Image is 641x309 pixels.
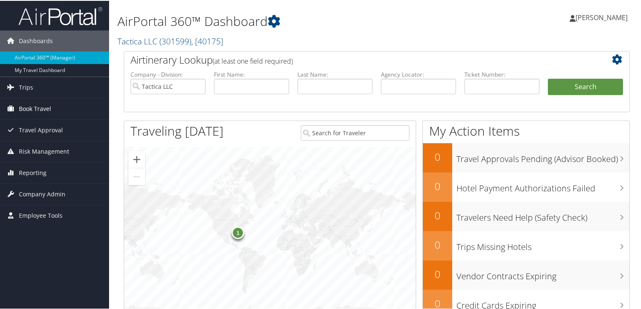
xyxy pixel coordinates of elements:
[19,119,63,140] span: Travel Approval
[456,207,629,223] h3: Travelers Need Help (Safety Check)
[130,52,581,66] h2: Airtinerary Lookup
[128,150,145,167] button: Zoom in
[423,208,452,222] h2: 0
[19,140,69,161] span: Risk Management
[19,76,33,97] span: Trips
[19,162,47,183] span: Reporting
[19,98,51,118] span: Book Travel
[117,35,223,46] a: Tactica LLC
[423,201,629,230] a: 0Travelers Need Help (Safety Check)
[456,178,629,193] h3: Hotel Payment Authorizations Failed
[214,70,289,78] label: First Name:
[423,178,452,193] h2: 0
[456,265,629,281] h3: Vendor Contracts Expiring
[381,70,456,78] label: Agency Locator:
[117,12,463,29] h1: AirPortal 360™ Dashboard
[301,124,410,140] input: Search for Traveler
[456,148,629,164] h3: Travel Approvals Pending (Advisor Booked)
[576,12,628,21] span: [PERSON_NAME]
[128,167,145,184] button: Zoom out
[423,121,629,139] h1: My Action Items
[456,236,629,252] h3: Trips Missing Hotels
[130,70,206,78] label: Company - Division:
[191,35,223,46] span: , [ 40175 ]
[423,260,629,289] a: 0Vendor Contracts Expiring
[19,183,65,204] span: Company Admin
[570,4,636,29] a: [PERSON_NAME]
[19,30,53,51] span: Dashboards
[423,149,452,163] h2: 0
[548,78,623,95] button: Search
[213,56,293,65] span: (at least one field required)
[423,266,452,281] h2: 0
[464,70,539,78] label: Ticket Number:
[423,230,629,260] a: 0Trips Missing Hotels
[423,142,629,172] a: 0Travel Approvals Pending (Advisor Booked)
[232,225,244,238] div: 1
[18,5,102,25] img: airportal-logo.png
[130,121,224,139] h1: Traveling [DATE]
[423,172,629,201] a: 0Hotel Payment Authorizations Failed
[159,35,191,46] span: ( 301599 )
[19,204,63,225] span: Employee Tools
[423,237,452,251] h2: 0
[297,70,373,78] label: Last Name:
